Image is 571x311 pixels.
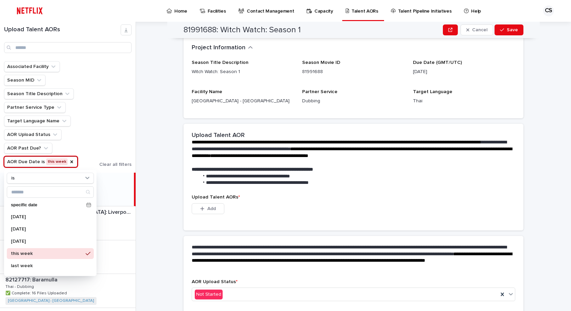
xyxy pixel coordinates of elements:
span: Facility Name [192,89,222,94]
p: this week [11,251,83,256]
span: Due Date (GMT/UTC) [413,60,462,65]
h2: Project Information [192,44,245,52]
div: specific date [7,200,94,210]
span: Target Language [413,89,452,94]
span: Clear all filters [99,162,132,167]
p: [DATE] [11,239,83,244]
button: Add [192,203,224,214]
div: Search [7,186,94,198]
p: [DATE] [11,227,83,231]
button: Clear all filters [94,162,132,167]
img: ifQbXi3ZQGMSEF7WDB7W [14,4,46,18]
span: Season Title Description [192,60,248,65]
h2: 81991688: Witch Watch: Season 1 [184,25,301,35]
span: Save [507,28,518,32]
p: last week [11,263,83,268]
span: Cancel [472,28,487,32]
p: [DATE] [413,68,515,75]
p: is [11,175,15,181]
span: Upload Talent AORs [192,195,240,200]
button: AOR Due Date [4,156,77,167]
button: Project Information [192,44,253,52]
button: Partner Service Type [4,102,66,113]
button: Associated Facility [4,61,60,72]
button: AOR Upload Status [4,129,62,140]
span: AOR Upload Status [192,279,238,284]
p: [GEOGRAPHIC_DATA] - [GEOGRAPHIC_DATA] [192,98,294,105]
p: [DATE] [11,214,83,219]
h1: Upload Talent AORs [4,26,121,34]
button: Season MID [4,75,46,86]
p: specific date [11,203,84,207]
p: Thai [413,98,515,105]
p: 82127717: Baramulla [5,275,59,283]
h2: Upload Talent AOR [192,132,245,139]
a: [GEOGRAPHIC_DATA] - [GEOGRAPHIC_DATA] [8,298,94,303]
p: Thai - Dubbing [5,283,35,289]
input: Search [7,187,93,197]
p: Dubbing [302,98,404,105]
button: Cancel [461,24,493,35]
span: Partner Service [302,89,338,94]
input: Search [4,42,132,53]
p: Witch Watch: Season 1 [192,68,294,75]
p: 81991688 [302,68,404,75]
span: Season Movie ID [302,60,340,65]
span: Add [207,206,216,211]
button: Season Title Description [4,88,74,99]
button: AOR Past Due? [4,143,52,154]
button: Target Language Name [4,116,71,126]
div: CS [543,5,554,16]
div: Not Started [195,290,223,299]
p: ✅ Complete: 16 Files Uploaded [5,290,68,296]
button: Save [495,24,523,35]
